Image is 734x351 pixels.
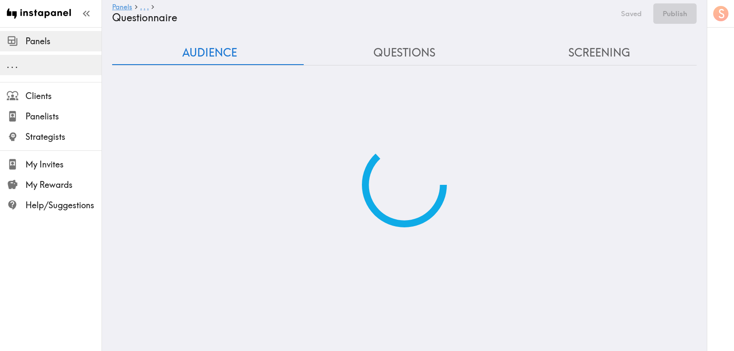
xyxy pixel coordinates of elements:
[11,59,14,70] span: .
[112,11,610,24] h4: Questionnaire
[112,3,132,11] a: Panels
[147,3,149,11] span: .
[15,59,18,70] span: .
[25,199,102,211] span: Help/Suggestions
[7,59,9,70] span: .
[25,35,102,47] span: Panels
[307,41,502,65] button: Questions
[144,3,145,11] span: .
[25,159,102,170] span: My Invites
[112,41,307,65] button: Audience
[718,6,725,21] span: S
[112,41,697,65] div: Questionnaire Audience/Questions/Screening Tab Navigation
[712,5,729,22] button: S
[140,3,149,11] a: ...
[25,179,102,191] span: My Rewards
[25,131,102,143] span: Strategists
[502,41,697,65] button: Screening
[25,110,102,122] span: Panelists
[25,90,102,102] span: Clients
[140,3,142,11] span: .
